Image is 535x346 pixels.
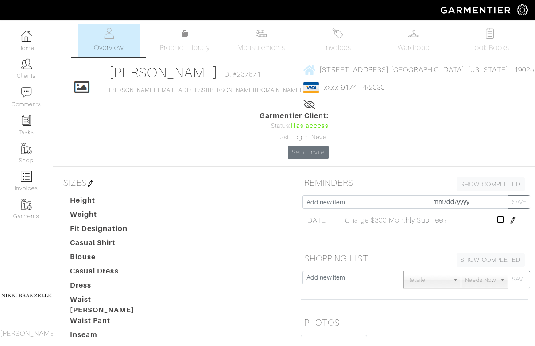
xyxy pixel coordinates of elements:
dt: Casual Dress [63,266,159,280]
img: basicinfo-40fd8af6dae0f16599ec9e87c0ef1c0a1fdea2edbe929e3d69a839185d80c458.svg [103,28,114,39]
dt: Casual Shirt [63,238,159,252]
img: todo-9ac3debb85659649dc8f770b8b6100bb5dab4b48dedcbae339e5042a72dfd3cc.svg [485,28,496,39]
span: Wardrobe [398,42,430,53]
span: Look Books [470,42,510,53]
a: [PERSON_NAME][EMAIL_ADDRESS][PERSON_NAME][DOMAIN_NAME] [109,87,302,93]
a: Measurements [230,24,293,57]
span: [STREET_ADDRESS] [GEOGRAPHIC_DATA], [US_STATE] - 19025 [319,66,534,74]
img: visa-934b35602734be37eb7d5d7e5dbcd2044c359bf20a24dc3361ca3fa54326a8a7.png [303,82,319,93]
img: garments-icon-b7da505a4dc4fd61783c78ac3ca0ef83fa9d6f193b1c9dc38574b1d14d53ca28.png [21,199,32,210]
dt: Waist Pant [63,315,159,330]
input: Add new item... [302,195,429,209]
img: orders-27d20c2124de7fd6de4e0e44c1d41de31381a507db9b33961299e4e07d508b8c.svg [332,28,343,39]
img: pen-cf24a1663064a2ec1b9c1bd2387e9de7a2fa800b781884d57f21acf72779bad2.png [87,180,94,187]
img: clients-icon-6bae9207a08558b7cb47a8932f037763ab4055f8c8b6bfacd5dc20c3e0201464.png [21,58,32,69]
a: [PERSON_NAME] [109,65,218,81]
dt: Blouse [63,252,159,266]
img: wardrobe-487a4870c1b7c33e795ec22d11cfc2ed9d08956e64fb3008fe2437562e282088.svg [408,28,419,39]
button: SAVE [508,195,530,209]
dt: Fit Designation [63,223,159,238]
span: Invoices [324,42,351,53]
a: SHOW COMPLETED [457,177,525,191]
span: Overview [94,42,124,53]
div: Status: [260,121,329,131]
span: Needs Now [465,271,496,289]
img: dashboard-icon-dbcd8f5a0b271acd01030246c82b418ddd0df26cd7fceb0bd07c9910d44c42f6.png [21,31,32,42]
a: xxxx-9174 - 4/2030 [324,84,385,92]
span: Measurements [237,42,286,53]
img: orders-icon-0abe47150d42831381b5fb84f609e132dff9fe21cb692f30cb5eec754e2cba89.png [21,171,32,182]
a: [STREET_ADDRESS] [GEOGRAPHIC_DATA], [US_STATE] - 19025 [303,64,534,75]
span: Has access [291,121,329,131]
a: Overview [78,24,140,57]
dt: Height [63,195,159,209]
img: pen-cf24a1663064a2ec1b9c1bd2387e9de7a2fa800b781884d57f21acf72779bad2.png [509,217,516,224]
img: reminder-icon-8004d30b9f0a5d33ae49ab947aed9ed385cf756f9e5892f1edd6e32f2345188e.png [21,115,32,126]
img: garmentier-logo-header-white-b43fb05a5012e4ada735d5af1a66efaba907eab6374d6393d1fbf88cb4ef424d.png [436,2,517,18]
span: Charge $300 Monthly Sub Fee? [345,215,447,226]
img: measurements-466bbee1fd09ba9460f595b01e5d73f9e2bff037440d3c8f018324cb6cdf7a4a.svg [256,28,267,39]
img: comment-icon-a0a6a9ef722e966f86d9cbdc48e553b5cf19dbc54f86b18d962a5391bc8f6eb6.png [21,87,32,98]
h5: SHOPPING LIST [301,250,528,267]
a: Invoices [306,24,368,57]
h5: PHOTOS [301,314,528,331]
a: SHOW COMPLETED [457,253,525,267]
h5: REMINDERS [301,174,528,192]
dt: Waist [PERSON_NAME] [63,294,159,315]
dt: Inseam [63,330,159,344]
img: garments-icon-b7da505a4dc4fd61783c78ac3ca0ef83fa9d6f193b1c9dc38574b1d14d53ca28.png [21,143,32,154]
a: Product Library [154,28,216,53]
span: [DATE] [305,215,329,226]
h5: SIZES [60,174,287,192]
span: Garmentier Client: [260,111,329,121]
span: Product Library [160,42,210,53]
a: Wardrobe [383,24,445,57]
div: Last Login: Never [260,133,329,142]
a: Send Invite [288,146,329,159]
img: gear-icon-white-bd11855cb880d31180b6d7d6211b90ccbf57a29d726f0c71d8c61bd08dd39cc2.png [517,4,528,15]
button: SAVE [508,271,530,288]
span: ID: #237671 [222,69,261,80]
input: Add new item [302,271,404,284]
dt: Weight [63,209,159,223]
dt: Dress [63,280,159,294]
a: Look Books [459,24,521,57]
span: Retailer [407,271,449,289]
